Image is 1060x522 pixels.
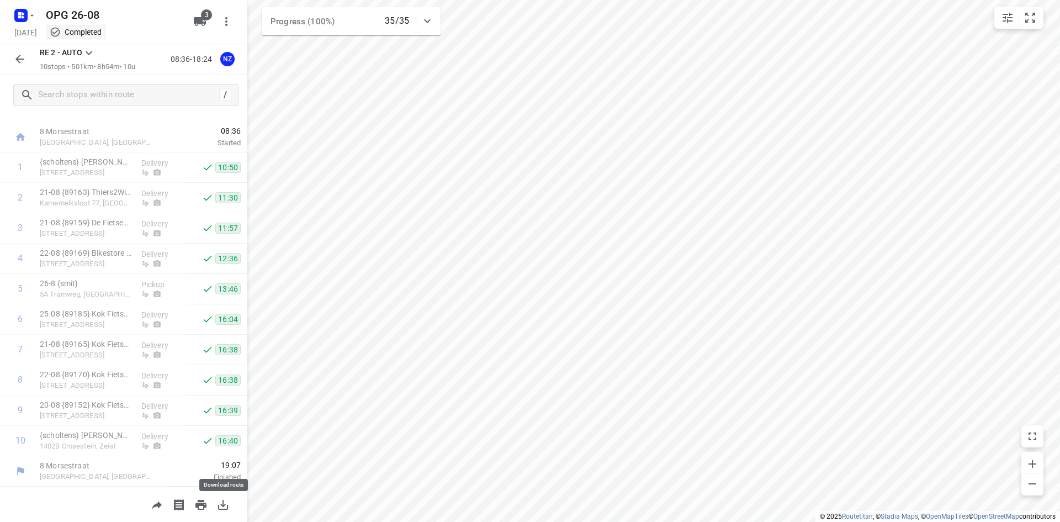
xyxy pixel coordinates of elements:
p: 1402B Crosestein, Zeist [40,441,132,452]
svg: Done [202,283,213,294]
span: 11:57 [215,223,241,234]
svg: Done [202,435,213,446]
span: 16:38 [215,375,241,386]
p: Ooststraat 40-42, Oud-beijerland [40,259,132,270]
p: 26-8 {smit} [40,278,132,289]
div: 9 [18,405,23,415]
span: 19:07 [168,460,241,471]
button: 3 [189,10,211,33]
p: 21-08 {89163} Thiers2Wielers VOF [40,187,132,198]
input: Search stops within route [38,87,219,104]
span: Print shipping labels [168,499,190,509]
div: 7 [18,344,23,355]
svg: Done [202,344,213,355]
div: 1 [18,162,23,172]
p: Delivery [141,400,182,412]
p: [STREET_ADDRESS] [40,380,132,391]
p: [STREET_ADDRESS] [40,350,132,361]
p: 10 stops • 501km • 8h54m • 10u [40,62,135,72]
p: Delivery [141,188,182,199]
p: Delivery [141,340,182,351]
li: © 2025 , © , © © contributors [820,513,1056,520]
span: 13:46 [215,283,241,294]
svg: Done [202,223,213,234]
p: 22-08 {89169} Bikestore Sjaak Snel [40,247,132,259]
p: 5A Tramweg, [GEOGRAPHIC_DATA] [40,289,132,300]
a: OpenStreetMap [973,513,1019,520]
p: Karnemelksloot 77, [GEOGRAPHIC_DATA] [40,198,132,209]
div: small contained button group [994,7,1043,29]
p: Delivery [141,431,182,442]
svg: Done [202,253,213,264]
svg: Done [202,192,213,203]
span: 12:36 [215,253,241,264]
p: 25-08 {89185} Kok Fietsen Werkplaats [40,308,132,319]
div: 3 [18,223,23,233]
p: RE 2 - AUTO [40,47,82,59]
p: [STREET_ADDRESS] [40,167,132,178]
div: 5 [18,283,23,294]
p: [STREET_ADDRESS] [40,319,132,330]
span: 16:38 [215,344,241,355]
span: 08:36 [168,125,241,136]
p: Delivery [141,249,182,260]
span: 10:50 [215,162,241,173]
span: Assigned to Nicky Zwiers [216,54,239,64]
div: 8 [18,375,23,385]
a: Stadia Maps [881,513,918,520]
p: Delivery [141,157,182,168]
p: 8 Morsestraat [40,460,155,471]
svg: Done [202,314,213,325]
span: 16:04 [215,314,241,325]
div: 2 [18,192,23,203]
p: 8 Morsestraat [40,126,155,137]
p: [STREET_ADDRESS] [40,410,132,421]
span: 16:39 [215,405,241,416]
p: {scholtens} [PERSON_NAME] [40,430,132,441]
p: [GEOGRAPHIC_DATA], [GEOGRAPHIC_DATA] [40,471,155,482]
p: 21-08 {89165} Kok Fietsen Werkplaats [40,339,132,350]
p: 22-08 {89170} Kok Fietsen Werkplaats [40,369,132,380]
span: Print route [190,499,212,509]
div: / [219,89,231,101]
button: More [215,10,237,33]
span: Progress (100%) [271,17,335,27]
p: Stationsplein 18c, Capelle A/d Ijssel [40,228,132,239]
span: 16:40 [215,435,241,446]
div: 10 [15,435,25,446]
p: Delivery [141,218,182,229]
a: OpenMapTiles [926,513,968,520]
p: 08:36-18:24 [171,54,216,65]
p: 21-08 {89159} De Fietsen van Capelle [40,217,132,228]
p: [GEOGRAPHIC_DATA], [GEOGRAPHIC_DATA] [40,137,155,148]
svg: Done [202,405,213,416]
p: 20-08 {89152} Kok Fietsen Werkplaats [40,399,132,410]
p: Pickup [141,279,182,290]
button: Fit zoom [1019,7,1041,29]
div: 4 [18,253,23,263]
p: Finished [168,472,241,483]
p: Started [168,138,241,149]
a: Routetitan [842,513,873,520]
span: 11:30 [215,192,241,203]
div: This project completed. You cannot make any changes to it. [50,27,102,38]
svg: Done [202,375,213,386]
svg: Done [202,162,213,173]
div: Progress (100%)35/35 [262,7,441,35]
p: 35/35 [385,14,409,28]
span: 3 [201,9,212,20]
div: 6 [18,314,23,324]
p: {scholtens} marcel immerzeel [40,156,132,167]
p: Delivery [141,370,182,381]
p: Delivery [141,309,182,320]
button: Map settings [997,7,1019,29]
span: Share route [146,499,168,509]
